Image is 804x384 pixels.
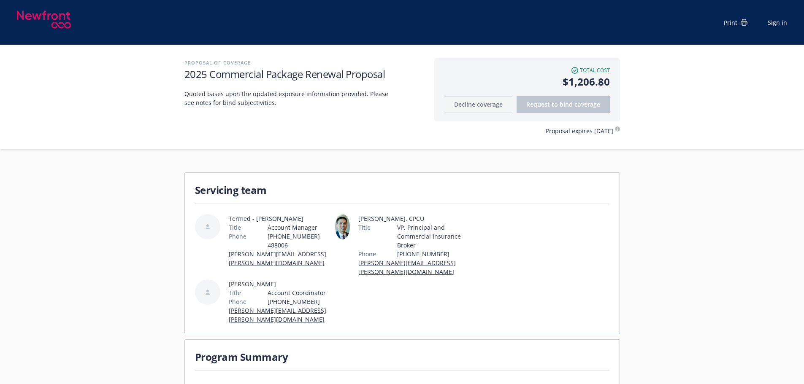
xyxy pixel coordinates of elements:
span: Title [229,223,241,232]
span: Quoted bases upon the updated exposure information provided. Please see notes for bind subjectivi... [184,89,395,107]
span: Phone [358,250,376,258]
div: Print [724,18,747,27]
h1: 2025 Commercial Package Renewal Proposal [184,67,426,81]
span: Termed - [PERSON_NAME] [229,214,332,223]
span: [PHONE_NUMBER] [397,250,472,258]
span: [PERSON_NAME] [229,279,332,288]
span: Account Manager [268,223,332,232]
h1: Program Summary [195,350,609,364]
span: Account Coordinator [268,288,332,297]
h2: Proposal of coverage [184,58,426,67]
span: Decline coverage [454,100,503,108]
a: [PERSON_NAME][EMAIL_ADDRESS][PERSON_NAME][DOMAIN_NAME] [358,259,456,276]
span: Proposal expires [DATE] [546,126,613,135]
span: coverage [574,100,600,108]
span: Title [358,223,371,232]
h1: Servicing team [195,183,609,197]
span: VP, Principal and Commercial Insurance Broker [397,223,472,250]
span: [PHONE_NUMBER] [268,297,332,306]
span: Request to bind [526,100,600,108]
a: [PERSON_NAME][EMAIL_ADDRESS][PERSON_NAME][DOMAIN_NAME] [229,306,326,323]
span: $1,206.80 [444,74,610,89]
img: employee photo [335,214,350,239]
span: Title [229,288,241,297]
span: Phone [229,297,246,306]
button: Request to bindcoverage [517,96,610,113]
a: Sign in [768,18,787,27]
button: Decline coverage [444,96,512,113]
span: [PHONE_NUMBER] 488006 [268,232,332,250]
a: [PERSON_NAME][EMAIL_ADDRESS][PERSON_NAME][DOMAIN_NAME] [229,250,326,267]
span: [PERSON_NAME], CPCU [358,214,472,223]
span: Total cost [580,67,610,74]
span: Phone [229,232,246,241]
